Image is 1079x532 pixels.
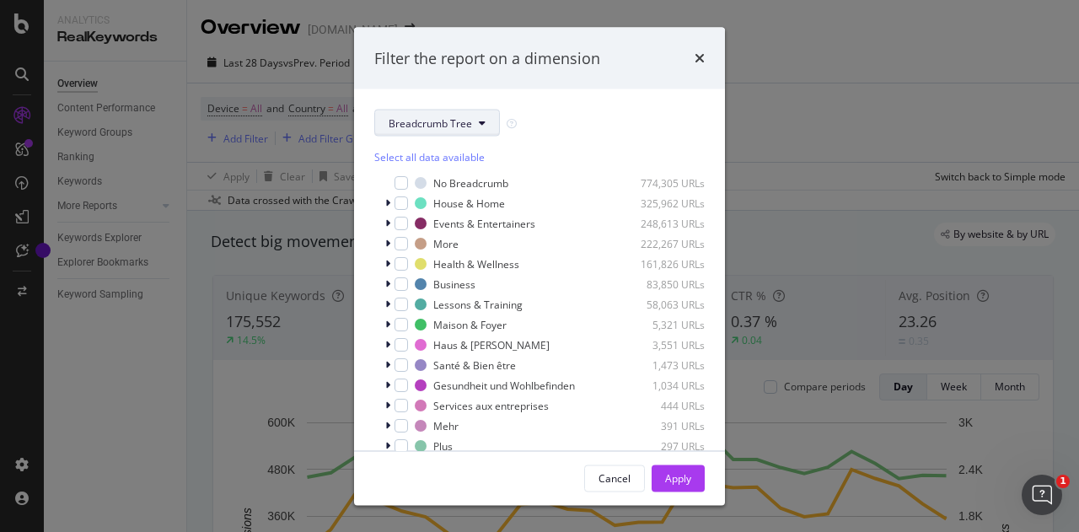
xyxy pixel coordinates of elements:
[584,465,645,492] button: Cancel
[622,236,705,250] div: 222,267 URLs
[389,116,472,130] span: Breadcrumb Tree
[622,196,705,210] div: 325,962 URLs
[622,216,705,230] div: 248,613 URLs
[622,378,705,392] div: 1,034 URLs
[695,47,705,69] div: times
[622,317,705,331] div: 5,321 URLs
[622,337,705,352] div: 3,551 URLs
[374,110,500,137] button: Breadcrumb Tree
[622,297,705,311] div: 58,063 URLs
[374,47,600,69] div: Filter the report on a dimension
[433,337,550,352] div: Haus & [PERSON_NAME]
[433,357,516,372] div: Santé & Bien être
[622,256,705,271] div: 161,826 URLs
[433,317,507,331] div: Maison & Foyer
[354,27,725,505] div: modal
[374,150,705,164] div: Select all data available
[433,196,505,210] div: House & Home
[433,175,508,190] div: No Breadcrumb
[1022,475,1062,515] iframe: Intercom live chat
[433,277,475,291] div: Business
[433,378,575,392] div: Gesundheit und Wohlbefinden
[622,357,705,372] div: 1,473 URLs
[622,438,705,453] div: 297 URLs
[433,418,459,433] div: Mehr
[433,236,459,250] div: More
[433,297,523,311] div: Lessons & Training
[622,277,705,291] div: 83,850 URLs
[1056,475,1070,488] span: 1
[433,398,549,412] div: Services aux entreprises
[665,470,691,485] div: Apply
[599,470,631,485] div: Cancel
[652,465,705,492] button: Apply
[433,438,453,453] div: Plus
[433,216,535,230] div: Events & Entertainers
[622,175,705,190] div: 774,305 URLs
[622,398,705,412] div: 444 URLs
[622,418,705,433] div: 391 URLs
[433,256,519,271] div: Health & Wellness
